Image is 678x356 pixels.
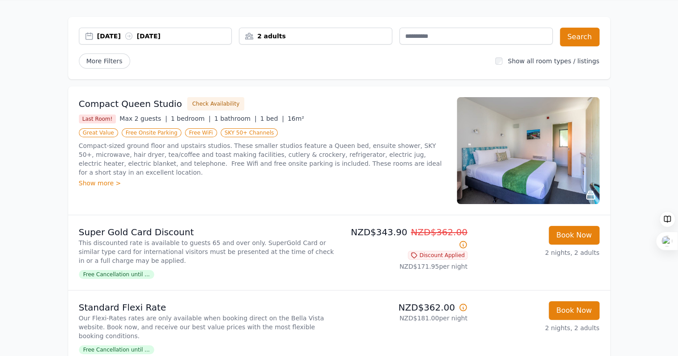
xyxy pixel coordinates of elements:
span: 1 bedroom | [171,115,211,122]
span: Last Room! [79,115,116,123]
span: Free Cancellation until ... [79,345,154,354]
span: 1 bathroom | [214,115,257,122]
span: Free WiFi [185,128,217,137]
p: This discounted rate is available to guests 65 and over only. SuperGold Card or similar type card... [79,238,336,265]
p: NZD$171.95 per night [343,262,468,271]
p: NZD$362.00 [343,301,468,314]
p: Our Flexi-Rates rates are only available when booking direct on the Bella Vista website. Book now... [79,314,336,340]
p: NZD$181.00 per night [343,314,468,323]
div: 2 adults [239,32,392,41]
span: 1 bed | [260,115,284,122]
span: Max 2 guests | [119,115,167,122]
div: Show more > [79,179,446,188]
div: [DATE] [DATE] [97,32,232,41]
span: Free Cancellation until ... [79,270,154,279]
p: 2 nights, 2 adults [475,248,600,257]
span: 16m² [288,115,304,122]
button: Search [560,28,600,46]
label: Show all room types / listings [508,57,599,65]
span: Free Onsite Parking [122,128,181,137]
p: Super Gold Card Discount [79,226,336,238]
button: Book Now [549,301,600,320]
p: NZD$343.90 [343,226,468,251]
span: More Filters [79,53,130,69]
span: NZD$362.00 [411,227,468,237]
span: SKY 50+ Channels [221,128,278,137]
span: Discount Applied [408,251,468,260]
button: Check Availability [187,97,244,110]
p: Compact-sized ground floor and upstairs studios. These smaller studios feature a Queen bed, ensui... [79,141,446,177]
h3: Compact Queen Studio [79,98,182,110]
p: Standard Flexi Rate [79,301,336,314]
span: Great Value [79,128,118,137]
p: 2 nights, 2 adults [475,323,600,332]
button: Book Now [549,226,600,245]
